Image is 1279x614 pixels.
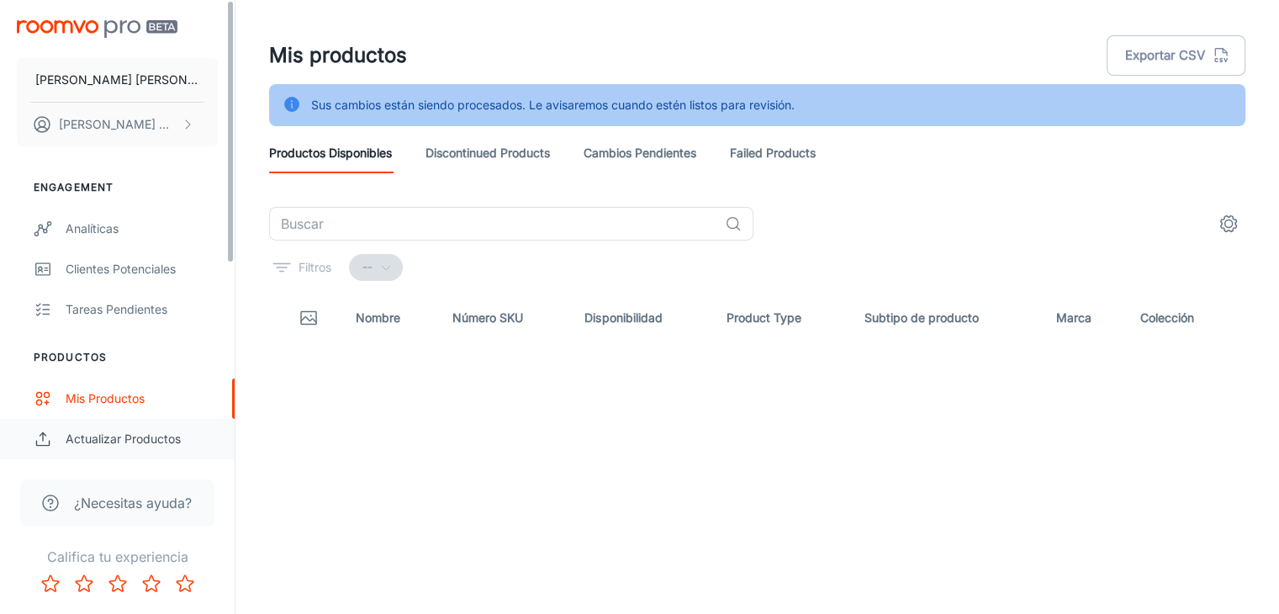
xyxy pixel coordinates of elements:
button: [PERSON_NAME] [PERSON_NAME] y otro CB [17,58,218,102]
th: Subtipo de producto [851,294,1043,341]
th: Marca [1043,294,1127,341]
button: Rate 2 star [67,567,101,601]
button: Rate 5 star [168,567,202,601]
th: Colección [1127,294,1245,341]
th: Disponibilidad [571,294,712,341]
div: Analíticas [66,220,218,238]
button: Rate 1 star [34,567,67,601]
input: Buscar [269,207,718,241]
a: Failed Products [730,133,816,173]
a: Productos disponibles [269,133,392,173]
div: Tareas pendientes [66,300,218,319]
p: [PERSON_NAME] Nomada [59,115,177,134]
th: Nombre [342,294,439,341]
img: Roomvo PRO Beta [17,20,177,38]
svg: Thumbnail [299,308,319,328]
span: ¿Necesitas ayuda? [74,493,192,513]
a: Discontinued Products [425,133,550,173]
button: Exportar CSV [1107,35,1245,76]
a: Cambios pendientes [584,133,696,173]
p: Califica tu experiencia [13,547,221,567]
button: Rate 4 star [135,567,168,601]
div: Mis productos [66,389,218,408]
p: [PERSON_NAME] [PERSON_NAME] y otro CB [35,71,199,89]
div: Clientes potenciales [66,260,218,278]
div: Actualizar productos [66,430,218,448]
div: Sus cambios están siendo procesados. Le avisaremos cuando estén listos para revisión. [311,89,795,121]
button: settings [1212,207,1245,241]
button: [PERSON_NAME] Nomada [17,103,218,146]
h1: Mis productos [269,40,407,71]
button: Rate 3 star [101,567,135,601]
th: Product Type [713,294,851,341]
th: Número SKU [439,294,571,341]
